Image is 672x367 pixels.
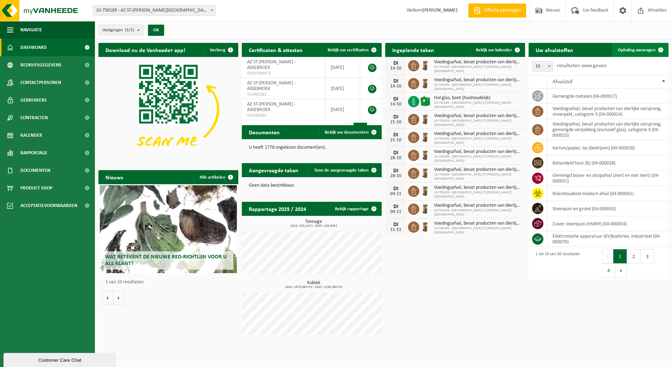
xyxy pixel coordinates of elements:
[247,59,296,70] span: AZ ST-[PERSON_NAME] - ASSEBROEK
[389,222,403,227] div: DI
[422,8,458,13] strong: [PERSON_NAME]
[242,125,287,139] h2: Documenten
[419,149,431,161] img: WB-0140-HPE-BN-01
[553,79,573,85] span: Afvalstof
[532,249,580,278] div: 1 tot 10 van 36 resultaten
[547,89,668,104] td: gemengde metalen (04-000017)
[434,155,522,163] span: 10-758189 - [GEOGRAPHIC_DATA] ST-[PERSON_NAME][GEOGRAPHIC_DATA]
[325,99,360,120] td: [DATE]
[419,131,431,143] img: WB-0140-HPE-BN-01
[247,102,296,112] span: AZ ST-[PERSON_NAME] - ASSEBROEK
[613,249,627,263] button: 1
[389,60,403,66] div: DI
[20,74,61,91] span: Contactpersonen
[328,48,369,52] span: Bekijk uw certificaten
[476,48,512,52] span: Bekijk uw kalender
[102,25,134,36] span: Vestigingen
[389,150,403,156] div: DI
[434,226,522,235] span: 10-758189 - [GEOGRAPHIC_DATA] ST-[PERSON_NAME][GEOGRAPHIC_DATA]
[434,83,522,91] span: 10-758189 - [GEOGRAPHIC_DATA] ST-[PERSON_NAME][GEOGRAPHIC_DATA]
[389,96,403,102] div: DI
[434,137,522,145] span: 10-758189 - [GEOGRAPHIC_DATA] ST-[PERSON_NAME][GEOGRAPHIC_DATA]
[389,227,403,232] div: 11-11
[385,43,441,57] h2: Ingeplande taken
[247,81,296,91] span: AZ ST-[PERSON_NAME] - ASSEBROEK
[532,62,553,71] span: 10
[20,109,48,127] span: Contracten
[419,185,431,197] img: WB-0140-HPE-BN-01
[325,57,360,78] td: [DATE]
[547,170,668,186] td: gemengd bouw- en sloopafval (inert en niet inert) (04-000031)
[93,5,216,16] span: 10-758189 - AZ ST-LUCAS BRUGGE - ASSEBROEK
[245,281,382,289] h3: Kubiek
[419,202,431,214] img: WB-0140-HPE-BN-01
[98,57,238,162] img: Download de VHEPlus App
[602,263,616,277] button: 4
[98,170,130,184] h2: Nieuws
[547,155,668,170] td: behandeld hout (B) (04-000028)
[434,221,522,226] span: Voedingsafval, bevat producten van dierlijke oorsprong, onverpakt, categorie 3
[434,65,522,73] span: 10-758189 - [GEOGRAPHIC_DATA] ST-[PERSON_NAME][GEOGRAPHIC_DATA]
[434,59,522,65] span: Voedingsafval, bevat producten van dierlijke oorsprong, onverpakt, categorie 3
[325,78,360,99] td: [DATE]
[245,224,382,228] span: 2024: 150,143 t - 2025: 129,009 t
[20,179,52,197] span: Product Shop
[389,102,403,107] div: 14-10
[20,144,47,162] span: Rapportage
[20,21,42,39] span: Navigatie
[547,104,668,119] td: voedingsafval, bevat producten van dierlijke oorsprong, onverpakt, categorie 3 (04-000024)
[98,43,192,57] h2: Download nu de Vanheede+ app!
[125,28,134,32] count: (3/3)
[20,56,62,74] span: Bedrijfsgegevens
[529,43,580,57] h2: Uw afvalstoffen
[389,138,403,143] div: 21-10
[93,6,215,15] span: 10-758189 - AZ ST-LUCAS BRUGGE - ASSEBROEK
[557,63,607,69] label: resultaten weergeven
[20,39,47,56] span: Dashboard
[389,210,403,214] div: 04-11
[547,201,668,216] td: steenpuin en grond (04-000043)
[434,113,522,119] span: Voedingsafval, bevat producten van dierlijke oorsprong, onverpakt, categorie 3
[20,91,47,109] span: Gebruikers
[242,202,313,215] h2: Rapportage 2025 / 2024
[148,25,164,36] button: OK
[389,174,403,179] div: 28-10
[547,119,668,140] td: voedingsafval, bevat producten van dierlijke oorsprong, gemengde verpakking (exclusief glas), cat...
[434,131,522,137] span: Voedingsafval, bevat producten van dierlijke oorsprong, gemengde verpakking (exc...
[105,280,235,285] p: 1 van 10 resultaten
[434,191,522,199] span: 10-758189 - [GEOGRAPHIC_DATA] ST-[PERSON_NAME][GEOGRAPHIC_DATA]
[419,220,431,232] img: WB-0140-HPE-BN-01
[483,7,523,14] span: Offerte aanvragen
[245,219,382,228] h3: Tonnage
[322,43,381,57] a: Bekijk uw certificaten
[434,95,522,101] span: Hol glas, bont (huishoudelijk)
[204,43,238,57] button: Verberg
[100,185,237,273] a: Wat betekent de nieuwe RED-richtlijn voor u als klant?
[532,61,553,72] span: 10
[389,156,403,161] div: 28-10
[434,77,522,83] span: Voedingsafval, bevat producten van dierlijke oorsprong, gemengde verpakking (exc...
[242,43,310,57] h2: Certificaten & attesten
[602,249,613,263] button: Previous
[618,48,655,52] span: Ophaling aanvragen
[616,263,627,277] button: Next
[419,113,431,125] img: WB-0140-HPE-BN-01
[194,170,238,184] a: Alle artikelen
[434,101,522,109] span: 10-758189 - [GEOGRAPHIC_DATA] ST-[PERSON_NAME][GEOGRAPHIC_DATA]
[547,140,668,155] td: karton/papier, los (bedrijven) (04-000026)
[102,291,113,305] button: Vorige
[20,197,77,214] span: Acceptatievoorwaarden
[98,25,144,35] button: Vestigingen(3/3)
[641,249,654,263] button: 3
[389,78,403,84] div: DI
[434,203,522,208] span: Voedingsafval, bevat producten van dierlijke oorsprong, gemengde verpakking (exc...
[419,59,431,71] img: WB-0140-HPE-BN-01
[329,202,381,216] a: Bekijk rapportage
[470,43,524,57] a: Bekijk uw kalender
[547,231,668,247] td: elektronische apparatuur (KV)koelvries, industrieel (04-000070)
[319,125,381,139] a: Bekijk uw documenten
[468,4,526,18] a: Offerte aanvragen
[245,285,382,289] span: 2024: 1870,880 m3 - 2025: 1239,380 m3
[389,192,403,197] div: 04-11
